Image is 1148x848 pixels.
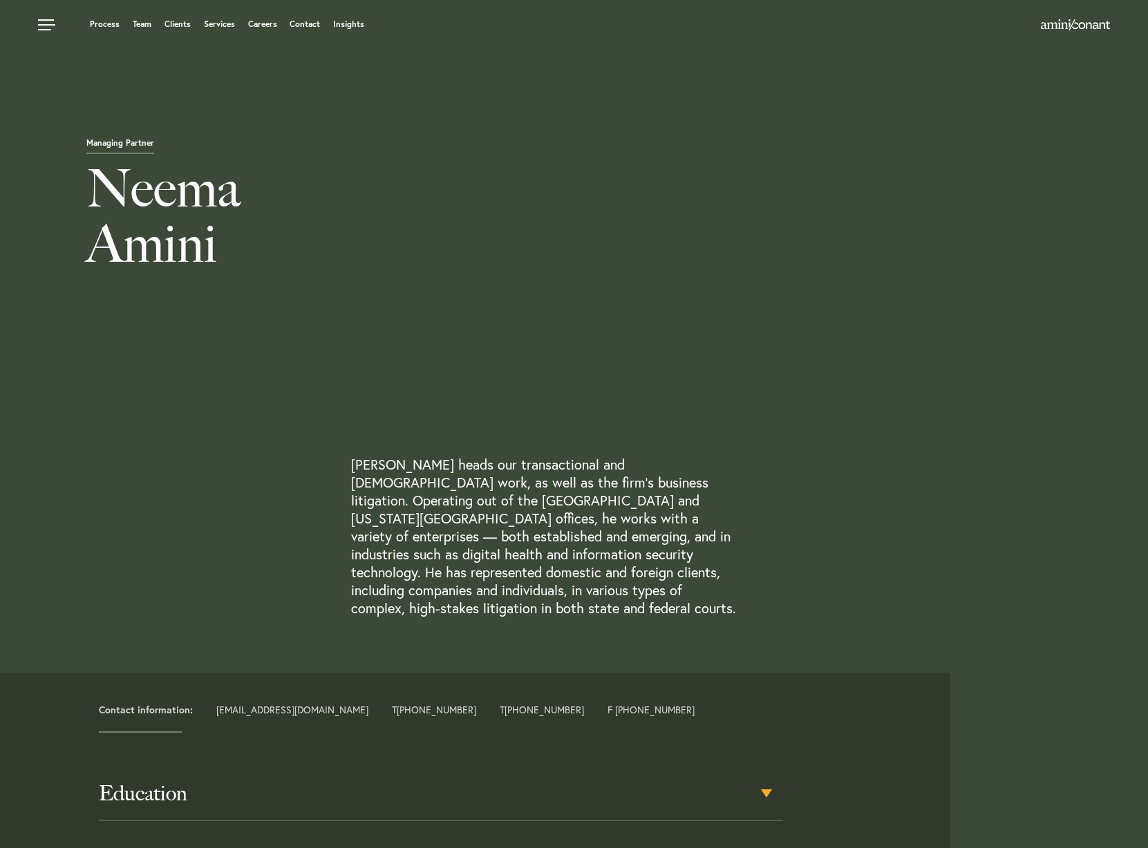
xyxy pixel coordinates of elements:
a: Contact [290,20,320,28]
h3: Education [99,781,782,806]
span: F [PHONE_NUMBER] [608,705,695,715]
a: Home [1041,20,1110,31]
a: Team [133,20,151,28]
a: Services [204,20,235,28]
span: T [500,705,584,715]
img: Amini & Conant [1041,19,1110,30]
a: [PHONE_NUMBER] [505,703,584,716]
a: Insights [333,20,364,28]
strong: Contact information: [99,703,193,716]
p: [PERSON_NAME] heads our transactional and [DEMOGRAPHIC_DATA] work, as well as the firm’s business... [351,456,737,617]
span: T [392,705,476,715]
a: [EMAIL_ADDRESS][DOMAIN_NAME] [216,703,368,716]
a: [PHONE_NUMBER] [397,703,476,716]
a: Process [90,20,120,28]
a: Clients [164,20,191,28]
span: Managing Partner [86,139,154,154]
a: Careers [248,20,277,28]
